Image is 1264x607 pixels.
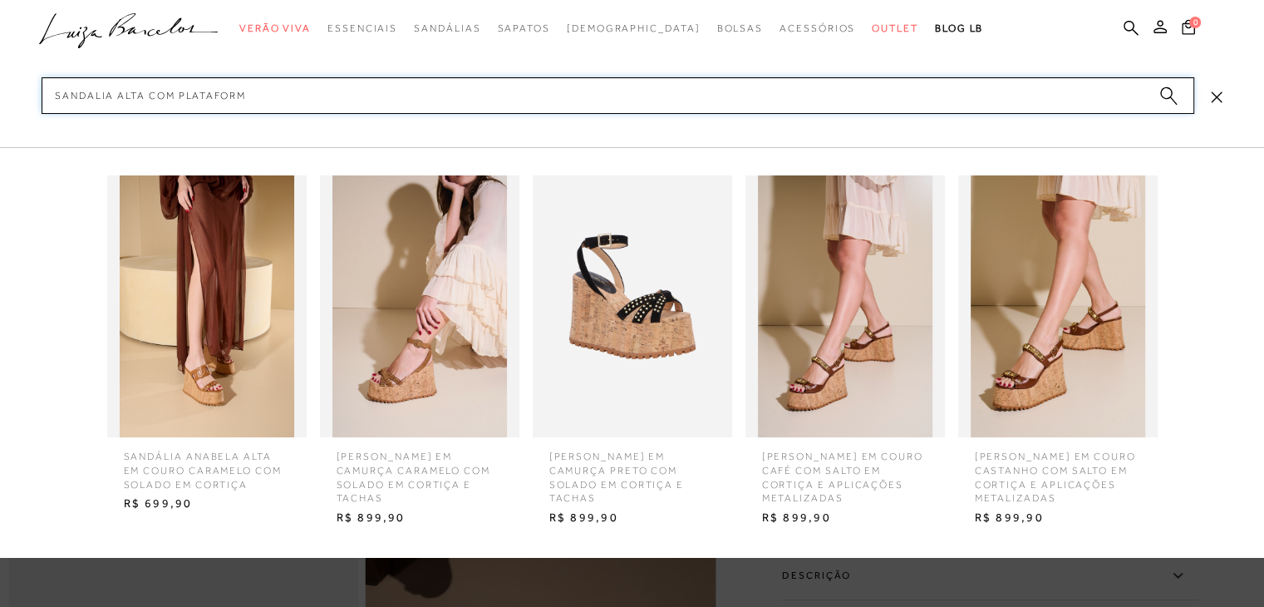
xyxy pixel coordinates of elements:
[745,175,945,437] img: SANDÁLIA ANABELA EM COURO CAFÉ COM SALTO EM CORTIÇA E APLICAÇÕES METALIZADAS
[414,22,480,34] span: Sandálias
[111,491,302,516] span: R$ 699,90
[750,437,941,506] span: [PERSON_NAME] EM COURO CAFÉ COM SALTO EM CORTIÇA E APLICAÇÕES METALIZADAS
[750,506,941,531] span: R$ 899,90
[497,22,549,34] span: Sapatos
[872,22,918,34] span: Outlet
[954,175,1162,531] a: SANDÁLIA ANABELA EM COURO CASTANHO COM SALTO EM CORTIÇA E APLICAÇÕES METALIZADAS [PERSON_NAME] EM...
[1177,18,1200,41] button: 0
[414,13,480,44] a: categoryNavScreenReaderText
[103,175,311,516] a: SANDÁLIA ANABELA ALTA EM COURO CARAMELO COM SOLADO EM CORTIÇA SANDÁLIA ANABELA ALTA EM COURO CARA...
[935,13,983,44] a: BLOG LB
[1189,17,1201,28] span: 0
[716,13,763,44] a: categoryNavScreenReaderText
[42,77,1194,114] input: Buscar.
[320,175,519,437] img: SANDÁLIA ANABELA EM CAMURÇA CARAMELO COM SOLADO EM CORTIÇA E TACHAS
[872,13,918,44] a: categoryNavScreenReaderText
[958,175,1158,437] img: SANDÁLIA ANABELA EM COURO CASTANHO COM SALTO EM CORTIÇA E APLICAÇÕES METALIZADAS
[537,506,728,531] span: R$ 899,90
[327,22,397,34] span: Essenciais
[567,22,701,34] span: [DEMOGRAPHIC_DATA]
[962,437,1153,506] span: [PERSON_NAME] EM COURO CASTANHO COM SALTO EM CORTIÇA E APLICAÇÕES METALIZADAS
[537,437,728,506] span: [PERSON_NAME] EM CAMURÇA PRETO COM SOLADO EM CORTIÇA E TACHAS
[107,175,307,437] img: SANDÁLIA ANABELA ALTA EM COURO CARAMELO COM SOLADO EM CORTIÇA
[111,437,302,491] span: SANDÁLIA ANABELA ALTA EM COURO CARAMELO COM SOLADO EM CORTIÇA
[327,13,397,44] a: categoryNavScreenReaderText
[780,13,855,44] a: categoryNavScreenReaderText
[239,22,311,34] span: Verão Viva
[962,506,1153,531] span: R$ 899,90
[324,506,515,531] span: R$ 899,90
[567,13,701,44] a: noSubCategoriesText
[316,175,524,531] a: SANDÁLIA ANABELA EM CAMURÇA CARAMELO COM SOLADO EM CORTIÇA E TACHAS [PERSON_NAME] EM CAMURÇA CARA...
[529,175,736,531] a: SANDÁLIA ANABELA EM CAMURÇA PRETO COM SOLADO EM CORTIÇA E TACHAS [PERSON_NAME] EM CAMURÇA PRETO C...
[716,22,763,34] span: Bolsas
[239,13,311,44] a: categoryNavScreenReaderText
[935,22,983,34] span: BLOG LB
[324,437,515,506] span: [PERSON_NAME] EM CAMURÇA CARAMELO COM SOLADO EM CORTIÇA E TACHAS
[533,175,732,437] img: SANDÁLIA ANABELA EM CAMURÇA PRETO COM SOLADO EM CORTIÇA E TACHAS
[741,175,949,531] a: SANDÁLIA ANABELA EM COURO CAFÉ COM SALTO EM CORTIÇA E APLICAÇÕES METALIZADAS [PERSON_NAME] EM COU...
[780,22,855,34] span: Acessórios
[497,13,549,44] a: categoryNavScreenReaderText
